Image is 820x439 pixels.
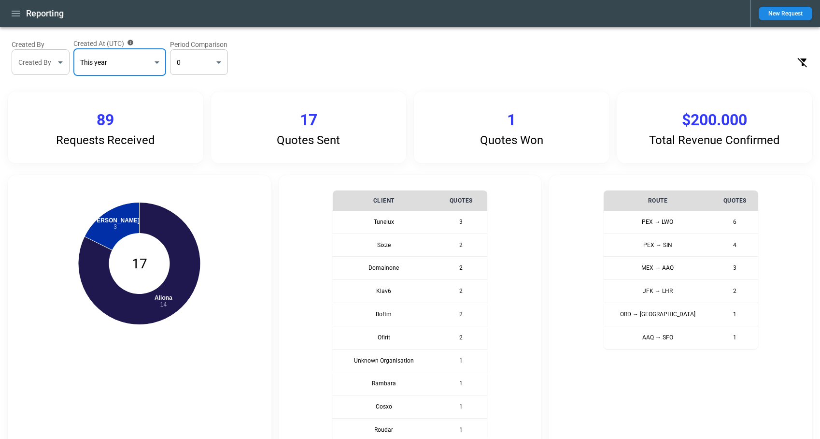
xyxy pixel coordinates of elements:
[712,257,758,280] td: 3
[435,280,487,303] td: 2
[300,111,317,130] p: 17
[649,133,780,147] p: Total Revenue Confirmed
[435,257,487,280] td: 2
[333,280,435,303] th: Klav6
[712,211,758,234] td: 6
[160,301,167,308] tspan: 14
[18,58,54,67] div: Created By
[712,303,758,326] td: 1
[604,190,758,349] table: simple table
[682,111,747,130] p: $200.000
[333,395,435,419] th: Cosxo
[604,303,712,326] th: ORD → [GEOGRAPHIC_DATA]
[131,256,147,272] text: 17
[435,190,487,211] th: Quotes
[759,7,812,20] button: New Request
[604,211,712,234] th: PEX → LWO
[604,280,712,303] th: JFK → LHR
[435,234,487,257] td: 2
[333,190,435,211] th: Client
[435,395,487,419] td: 1
[97,111,114,130] p: 89
[712,280,758,303] td: 2
[712,190,758,211] th: Quotes
[333,211,435,234] th: Tunelux
[333,326,435,349] th: Ofirit
[91,217,140,224] tspan: [PERSON_NAME]
[75,55,151,70] div: 1st of Jan to yesterday
[12,40,70,49] label: Created By
[507,111,516,130] p: 1
[604,234,712,257] th: PEX → SIN
[435,372,487,395] td: 1
[435,211,487,234] td: 3
[127,39,134,46] svg: Data includes activity through 07/09/2025 (end of day UTC)
[170,40,228,49] label: Period Comparison
[73,39,166,48] label: Created At (UTC)
[333,234,435,257] th: Sixze
[333,372,435,395] th: Rambara
[604,326,712,349] th: AAQ → SFO
[712,234,758,257] td: 4
[797,57,808,68] svg: Clear Filters
[604,257,712,280] th: MEX → AAQ
[170,49,228,75] div: 0
[155,294,172,301] tspan: Aliona
[333,303,435,326] th: Boftm
[712,326,758,349] td: 1
[56,133,155,147] p: Requests Received
[333,349,435,372] th: Unknown Organisation
[480,133,543,147] p: Quotes Won
[113,223,117,230] tspan: 3
[26,8,64,19] h1: Reporting
[277,133,340,147] p: Quotes Sent
[435,326,487,349] td: 2
[435,303,487,326] td: 2
[435,349,487,372] td: 1
[333,257,435,280] th: Domainone
[604,190,712,211] th: Route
